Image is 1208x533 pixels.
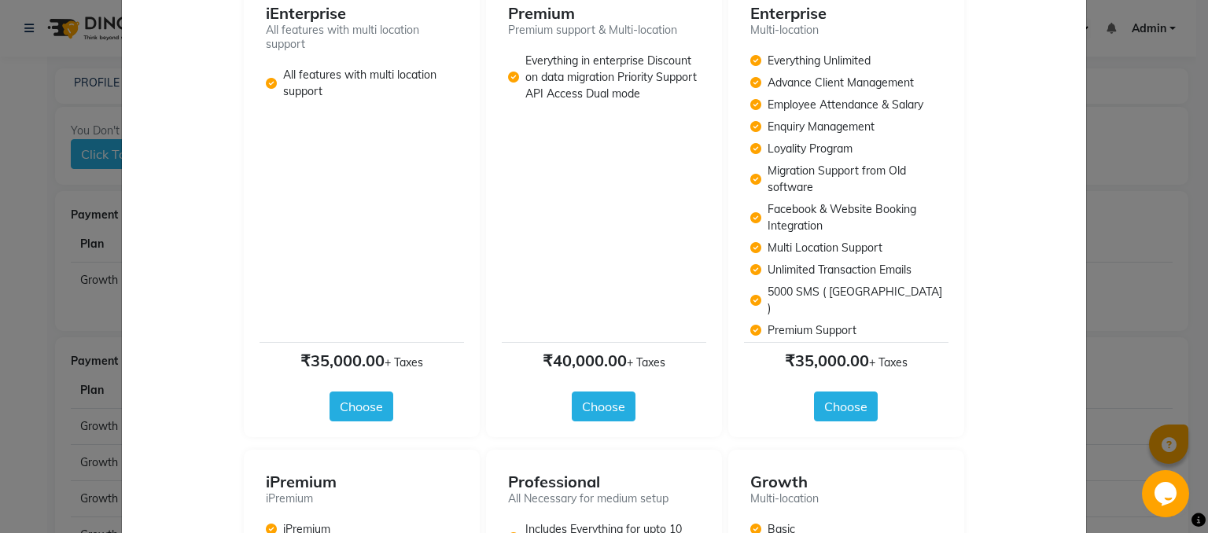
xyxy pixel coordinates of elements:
div: iPremium [266,472,458,491]
span: 5000 SMS ( [GEOGRAPHIC_DATA] ) [768,284,942,317]
span: Everything in enterprise Discount on data migration Priority Support API Access Dual mode [525,53,700,102]
span: + Taxes [869,355,908,369]
button: Choose [330,391,393,421]
iframe: chat widget [1142,470,1192,517]
div: Growth [750,472,942,491]
span: Unlimited Transaction Emails [768,262,912,278]
span: ₹35,000.00 [300,351,385,370]
span: All features with multi location support [283,67,458,100]
span: Everything Unlimited [768,53,871,69]
span: Loyality Program [768,141,853,157]
div: All Necessary for medium setup [508,491,700,505]
span: ₹40,000.00 [543,351,627,370]
div: Premium [508,3,700,23]
div: All features with multi location support [266,23,458,51]
div: Multi-location [750,23,942,37]
span: + Taxes [627,355,665,369]
span: Enquiry Management [768,119,875,135]
span: Premium Support [768,322,856,339]
div: Multi-location [750,491,942,505]
div: Premium support & Multi-location [508,23,700,37]
span: + Taxes [385,355,423,369]
div: iPremium [266,491,458,505]
div: Professional [508,472,700,491]
button: Choose [572,391,635,421]
span: Migration Support from Old software [768,163,942,196]
span: Advance Client Management [768,75,914,91]
span: Multi Location Support [768,240,882,256]
span: Facebook & Website Booking Integration [768,201,942,234]
span: Employee Attendance & Salary [768,97,923,113]
div: iEnterprise [266,3,458,23]
div: Enterprise [750,3,942,23]
span: ₹35,000.00 [785,351,869,370]
button: Choose [814,391,878,421]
